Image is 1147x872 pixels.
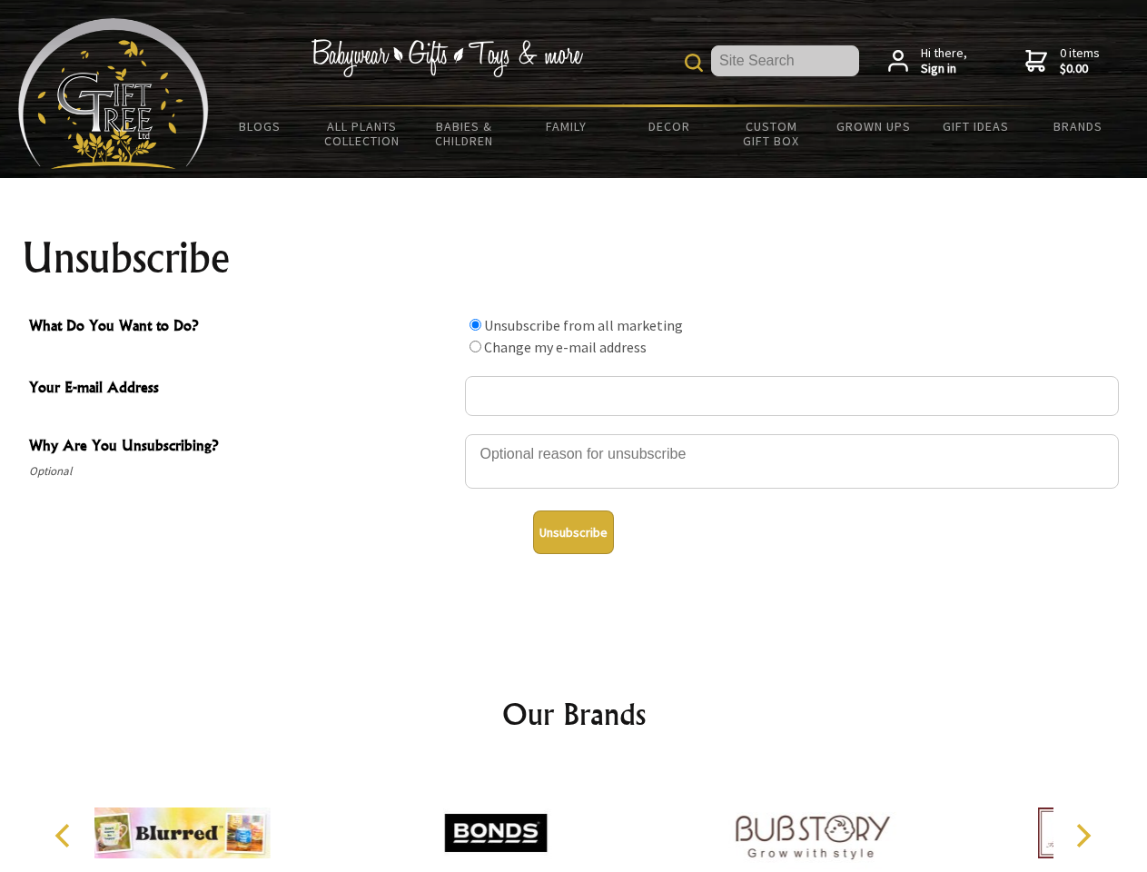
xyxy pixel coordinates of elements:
strong: $0.00 [1060,61,1100,77]
a: 0 items$0.00 [1025,45,1100,77]
a: BLOGS [209,107,311,145]
h2: Our Brands [36,692,1112,736]
input: What Do You Want to Do? [470,341,481,352]
img: product search [685,54,703,72]
a: All Plants Collection [311,107,414,160]
button: Unsubscribe [533,510,614,554]
input: What Do You Want to Do? [470,319,481,331]
span: Why Are You Unsubscribing? [29,434,456,461]
span: 0 items [1060,45,1100,77]
label: Change my e-mail address [484,338,647,356]
strong: Sign in [921,61,967,77]
a: Brands [1027,107,1130,145]
span: Your E-mail Address [29,376,456,402]
span: Hi there, [921,45,967,77]
h1: Unsubscribe [22,236,1126,280]
span: Optional [29,461,456,482]
a: Hi there,Sign in [888,45,967,77]
label: Unsubscribe from all marketing [484,316,683,334]
button: Next [1063,816,1103,856]
span: What Do You Want to Do? [29,314,456,341]
textarea: Why Are You Unsubscribing? [465,434,1119,489]
input: Your E-mail Address [465,376,1119,416]
a: Babies & Children [413,107,516,160]
button: Previous [45,816,85,856]
a: Decor [618,107,720,145]
input: Site Search [711,45,859,76]
a: Grown Ups [822,107,925,145]
a: Gift Ideas [925,107,1027,145]
img: Babywear - Gifts - Toys & more [311,39,583,77]
a: Family [516,107,618,145]
img: Babyware - Gifts - Toys and more... [18,18,209,169]
a: Custom Gift Box [720,107,823,160]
